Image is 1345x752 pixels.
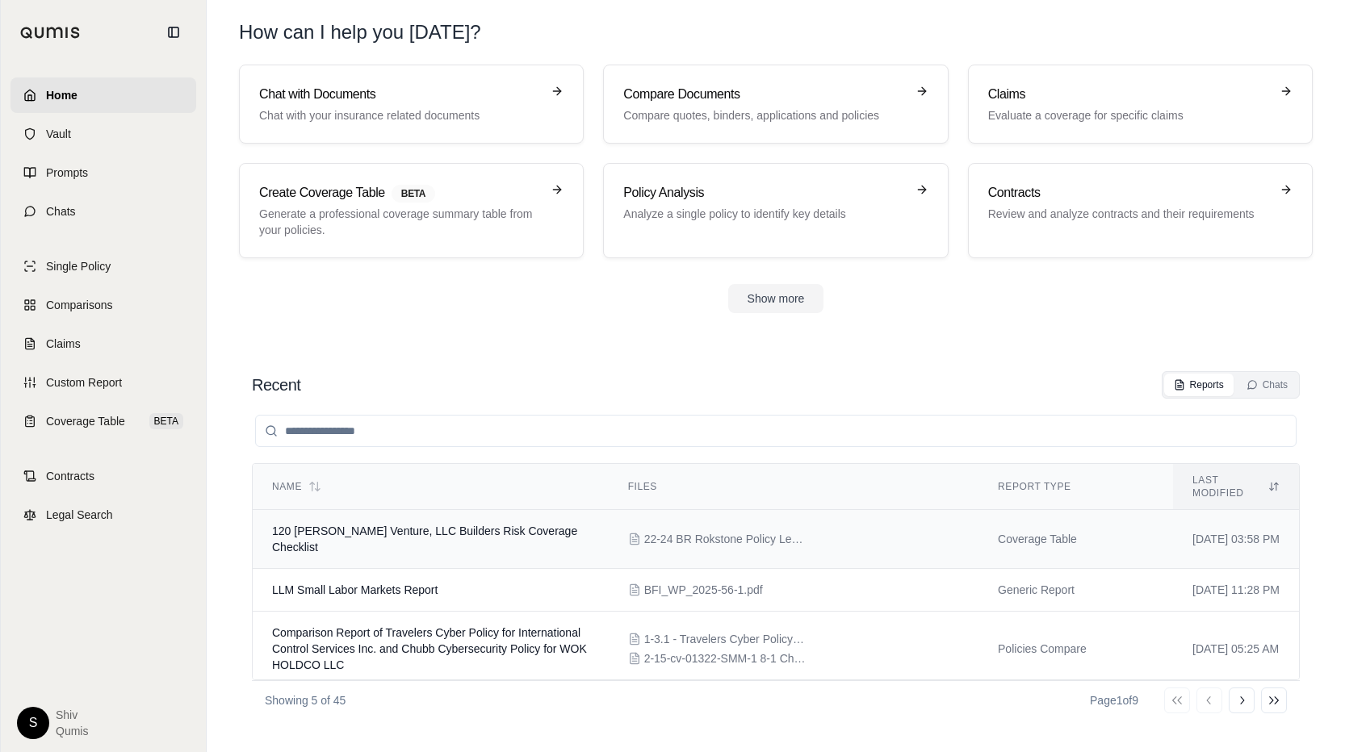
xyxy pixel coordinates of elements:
[239,65,584,144] a: Chat with DocumentsChat with your insurance related documents
[623,183,905,203] h3: Policy Analysis
[978,612,1173,687] td: Policies Compare
[272,583,438,596] span: LLM Small Labor Markets Report
[978,510,1173,569] td: Coverage Table
[20,27,81,39] img: Qumis Logo
[603,163,948,258] a: Policy AnalysisAnalyze a single policy to identify key details
[968,65,1313,144] a: ClaimsEvaluate a coverage for specific claims
[1173,510,1299,569] td: [DATE] 03:58 PM
[623,107,905,123] p: Compare quotes, binders, applications and policies
[988,183,1270,203] h3: Contracts
[603,65,948,144] a: Compare DocumentsCompare quotes, binders, applications and policies
[46,165,88,181] span: Prompts
[1173,612,1299,687] td: [DATE] 05:25 AM
[1174,378,1224,391] div: Reports
[1247,378,1288,391] div: Chats
[272,524,577,554] span: 120 Kindley MF Venture, LLC Builders Risk Coverage Checklist
[10,458,196,494] a: Contracts
[988,107,1270,123] p: Evaluate a coverage for specific claims
[644,582,763,598] span: BFI_WP_2025-56-1.pdf
[988,206,1270,222] p: Review and analyze contracts and their requirements
[252,374,300,396] h2: Recent
[46,413,125,429] span: Coverage Table
[46,507,113,523] span: Legal Search
[10,287,196,323] a: Comparisons
[259,206,541,238] p: Generate a professional coverage summary table from your policies.
[10,365,196,400] a: Custom Report
[644,531,806,547] span: 22-24 BR Rokstone Policy Lead ROK-22-645.pdf
[46,297,112,313] span: Comparisons
[46,126,71,142] span: Vault
[272,626,587,671] span: Comparison Report of Travelers Cyber Policy for International Control Services Inc. and Chubb Cyb...
[10,497,196,533] a: Legal Search
[259,107,541,123] p: Chat with your insurance related documents
[10,194,196,229] a: Chats
[623,206,905,222] p: Analyze a single policy to identify key details
[259,85,541,104] h3: Chat with Documents
[1090,692,1138,708] div: Page 1 of 9
[46,336,81,352] span: Claims
[988,85,1270,104] h3: Claims
[978,464,1173,510] th: Report Type
[623,85,905,104] h3: Compare Documents
[10,155,196,190] a: Prompts
[239,163,584,258] a: Create Coverage TableBETAGenerate a professional coverage summary table from your policies.
[609,464,978,510] th: Files
[46,87,78,103] span: Home
[10,77,196,113] a: Home
[728,284,824,313] button: Show more
[1164,374,1234,396] button: Reports
[10,249,196,284] a: Single Policy
[17,707,49,739] div: S
[56,723,88,739] span: Qumis
[239,19,1313,45] h1: How can I help you [DATE]?
[161,19,186,45] button: Collapse sidebar
[644,631,806,647] span: 1-3.1 - Travelers Cyber Policy40.pdf
[968,163,1313,258] a: ContractsReview and analyze contracts and their requirements
[1237,374,1297,396] button: Chats
[46,468,94,484] span: Contracts
[392,185,435,203] span: BETA
[46,374,122,391] span: Custom Report
[56,707,88,723] span: Shiv
[644,650,806,666] span: 2-15-cv-01322-SMM-1 8-1 Chubb Cyber2.pdf
[265,692,346,708] p: Showing 5 of 45
[259,183,541,203] h3: Create Coverage Table
[1173,569,1299,612] td: [DATE] 11:28 PM
[149,413,183,429] span: BETA
[978,569,1173,612] td: Generic Report
[46,258,111,274] span: Single Policy
[10,403,196,439] a: Coverage TableBETA
[272,480,589,493] div: Name
[10,326,196,361] a: Claims
[1192,474,1280,499] div: Last modified
[10,116,196,152] a: Vault
[46,203,76,219] span: Chats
